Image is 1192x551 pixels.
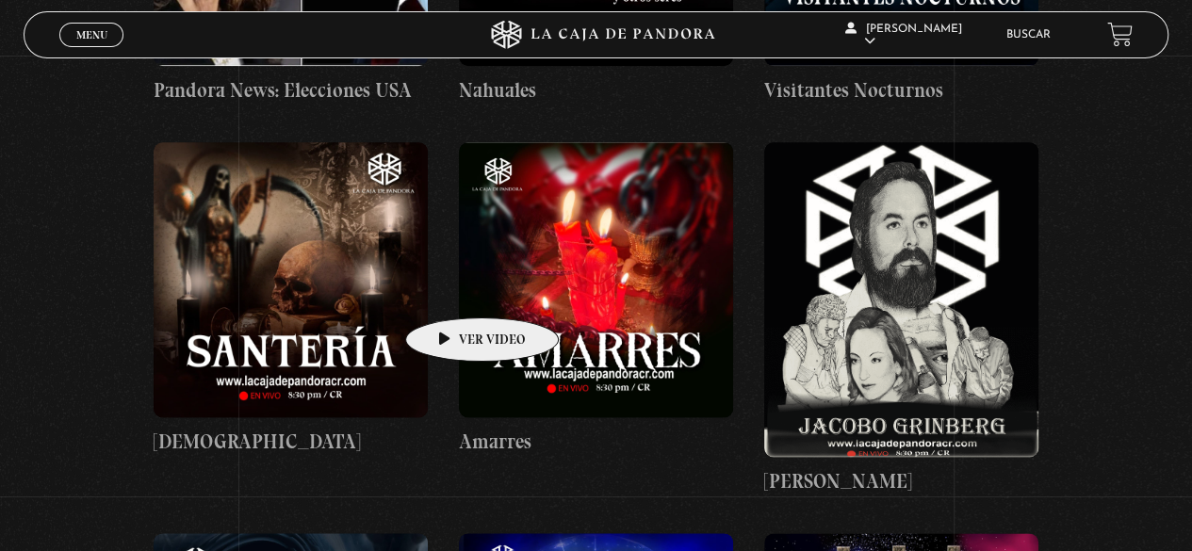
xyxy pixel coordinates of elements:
[70,44,114,57] span: Cerrar
[764,466,1038,496] h4: [PERSON_NAME]
[764,75,1038,105] h4: Visitantes Nocturnos
[845,24,962,47] span: [PERSON_NAME]
[459,75,733,105] h4: Nahuales
[459,427,733,457] h4: Amarres
[154,142,428,456] a: [DEMOGRAPHIC_DATA]
[1006,29,1051,41] a: Buscar
[154,75,428,105] h4: Pandora News: Elecciones USA
[459,142,733,456] a: Amarres
[1107,22,1133,47] a: View your shopping cart
[764,142,1038,495] a: [PERSON_NAME]
[154,427,428,457] h4: [DEMOGRAPHIC_DATA]
[76,29,107,41] span: Menu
